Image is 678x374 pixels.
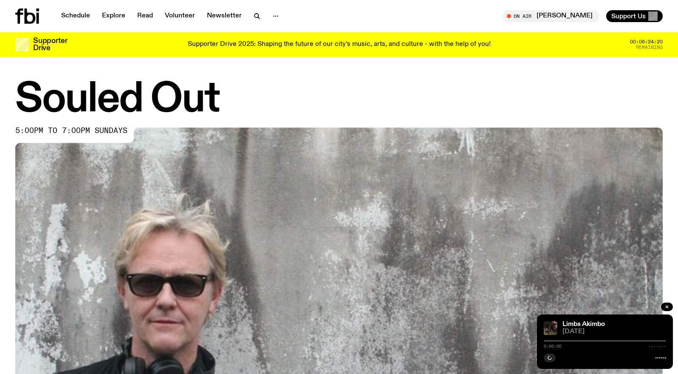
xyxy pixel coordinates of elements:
[15,81,663,119] h1: Souled Out
[636,45,663,50] span: Remaining
[56,10,95,22] a: Schedule
[562,321,605,328] a: Limbs Akimbo
[562,329,666,335] span: [DATE]
[97,10,130,22] a: Explore
[630,40,663,44] span: 00:06:24:20
[33,37,67,52] h3: Supporter Drive
[202,10,247,22] a: Newsletter
[15,127,127,134] span: 5:00pm to 7:00pm sundays
[544,344,562,348] span: 0:00:00
[132,10,158,22] a: Read
[606,10,663,22] button: Support Us
[611,12,646,20] span: Support Us
[648,344,666,348] span: -:--:--
[544,321,557,335] img: Jackson sits at an outdoor table, legs crossed and gazing at a black and brown dog also sitting a...
[160,10,200,22] a: Volunteer
[503,10,599,22] button: On Air[PERSON_NAME]
[188,41,491,48] p: Supporter Drive 2025: Shaping the future of our city’s music, arts, and culture - with the help o...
